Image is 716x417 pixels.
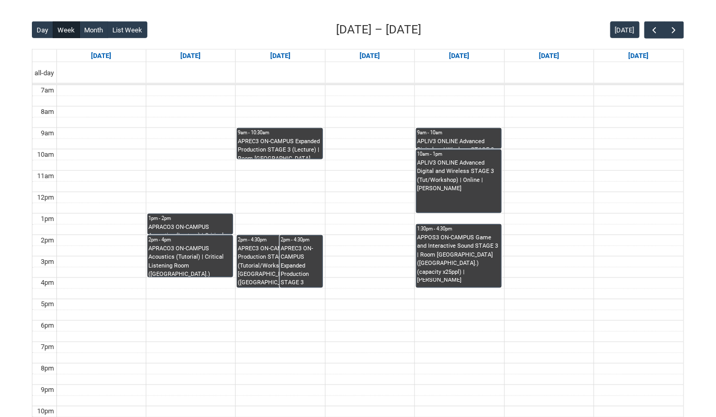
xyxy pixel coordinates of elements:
div: 1pm [39,214,56,224]
a: Go to September 18, 2025 [447,50,472,62]
a: Go to September 17, 2025 [357,50,382,62]
button: Next Week [664,21,684,39]
div: 6pm [39,321,56,331]
button: List Week [108,21,147,38]
div: 10am - 1pm [417,150,501,158]
div: 4pm [39,278,56,288]
a: Go to September 16, 2025 [268,50,293,62]
div: APREC3 ON-CAMPUS Expanded Production STAGE 3 (Tutorial/Workshop) G2 | Studio 1 ([GEOGRAPHIC_DATA]... [281,245,321,288]
div: 12pm [36,192,56,203]
div: 7am [39,85,56,96]
div: 2pm - 4:30pm [281,236,321,244]
div: 5pm [39,299,56,310]
div: 8pm [39,364,56,374]
div: APRACO3 ON-CAMPUS Acoustics (Tutorial) | Critical Listening Room ([GEOGRAPHIC_DATA].) (capacity x... [148,245,232,277]
div: APREC3 ON-CAMPUS Expanded Production STAGE 3 (Tutorial/Workshop) G2 | Room [GEOGRAPHIC_DATA] ([GE... [238,245,321,288]
div: 9am - 10:30am [238,129,321,136]
div: 2pm [39,235,56,246]
div: 10pm [36,407,56,417]
button: [DATE] [610,21,640,38]
button: Week [53,21,80,38]
span: all-day [33,68,56,78]
div: APRACO3 ON-CAMPUS Acoustics (Lecture) | Critical Listening Room ([GEOGRAPHIC_DATA].) (capacity x2... [148,223,232,235]
div: 2pm - 4:30pm [238,236,321,244]
button: Previous Week [644,21,664,39]
a: Go to September 20, 2025 [627,50,651,62]
div: APLIV3 ONLINE Advanced Digital and Wireless STAGE 3 (Lecture) | Online | [PERSON_NAME] [417,137,501,149]
div: 8am [39,107,56,117]
div: 1pm - 2pm [148,215,232,222]
div: 11am [36,171,56,181]
a: Go to September 19, 2025 [537,50,561,62]
div: APLIV3 ONLINE Advanced Digital and Wireless STAGE 3 (Tut/Workshop) | Online | [PERSON_NAME] [417,159,501,193]
a: Go to September 15, 2025 [179,50,203,62]
div: 7pm [39,342,56,353]
div: 3pm [39,257,56,267]
div: 9pm [39,385,56,396]
div: 2pm - 4pm [148,236,232,244]
div: 9am - 10am [417,129,501,136]
h2: [DATE] – [DATE] [336,21,421,39]
a: Go to September 14, 2025 [89,50,113,62]
button: Day [32,21,53,38]
div: APREC3 ON-CAMPUS Expanded Production STAGE 3 (Lecture) | Room [GEOGRAPHIC_DATA] ([GEOGRAPHIC_DATA... [238,137,321,159]
div: APPOS3 ON-CAMPUS Game and Interactive Sound STAGE 3 | Room [GEOGRAPHIC_DATA] ([GEOGRAPHIC_DATA].)... [417,234,501,285]
button: Month [79,21,108,38]
div: 10am [36,149,56,160]
div: 1:30pm - 4:30pm [417,225,501,233]
div: 9am [39,128,56,138]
